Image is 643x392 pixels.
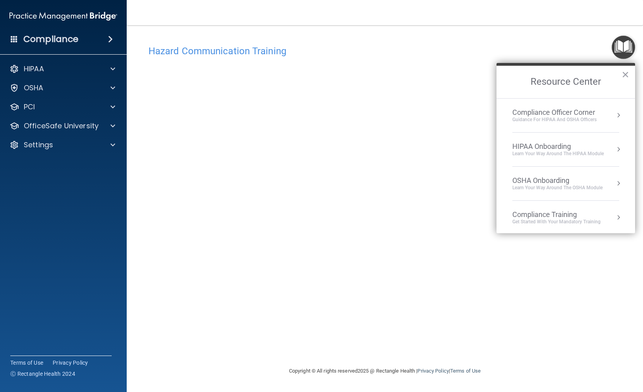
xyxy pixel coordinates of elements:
[10,140,115,150] a: Settings
[512,176,603,185] div: OSHA Onboarding
[10,102,115,112] a: PCI
[10,121,115,131] a: OfficeSafe University
[512,116,597,123] div: Guidance for HIPAA and OSHA Officers
[10,83,115,93] a: OSHA
[612,36,635,59] button: Open Resource Center
[497,66,635,98] h2: Resource Center
[53,359,88,367] a: Privacy Policy
[24,102,35,112] p: PCI
[10,359,43,367] a: Terms of Use
[450,368,481,374] a: Terms of Use
[497,63,635,233] div: Resource Center
[24,140,53,150] p: Settings
[23,34,78,45] h4: Compliance
[10,8,117,24] img: PMB logo
[622,68,629,81] button: Close
[148,61,552,322] iframe: HCT
[10,64,115,74] a: HIPAA
[512,142,604,151] div: HIPAA Onboarding
[512,150,604,157] div: Learn Your Way around the HIPAA module
[512,219,601,225] div: Get Started with your mandatory training
[10,370,75,378] span: Ⓒ Rectangle Health 2024
[24,83,44,93] p: OSHA
[240,358,529,384] div: Copyright © All rights reserved 2025 @ Rectangle Health | |
[512,210,601,219] div: Compliance Training
[24,64,44,74] p: HIPAA
[148,46,621,56] h4: Hazard Communication Training
[417,368,449,374] a: Privacy Policy
[512,108,597,117] div: Compliance Officer Corner
[24,121,99,131] p: OfficeSafe University
[512,185,603,191] div: Learn your way around the OSHA module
